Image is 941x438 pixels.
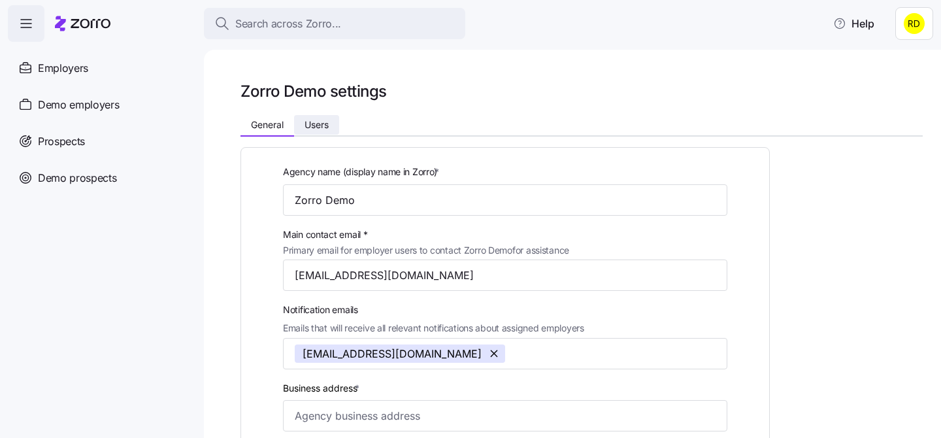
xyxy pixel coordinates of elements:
span: Main contact email * [283,227,569,242]
span: Notification emails [283,303,584,317]
h1: Zorro Demo settings [240,81,387,101]
button: Search across Zorro... [204,8,465,39]
img: 400900e14810b1d0aec03a03c9453833 [904,13,925,34]
span: Emails that will receive all relevant notifications about assigned employers [283,321,584,335]
input: Type contact email [283,260,727,291]
span: General [251,120,284,129]
span: Help [833,16,874,31]
span: Demo employers [38,97,120,113]
a: Demo employers [8,86,193,123]
span: Agency name (display name in Zorro) [283,165,437,179]
button: Help [823,10,885,37]
a: Employers [8,50,193,86]
span: Search across Zorro... [235,16,341,32]
span: [EMAIL_ADDRESS][DOMAIN_NAME] [303,345,482,363]
span: Primary email for employer users to contact Zorro Demo for assistance [283,243,569,258]
input: Agency business address [283,400,727,431]
span: Prospects [38,133,85,150]
span: Demo prospects [38,170,117,186]
a: Prospects [8,123,193,160]
input: Type agency name [283,184,727,216]
span: Users [305,120,329,129]
span: Employers [38,60,88,76]
label: Business address [283,381,362,396]
a: Demo prospects [8,160,193,196]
